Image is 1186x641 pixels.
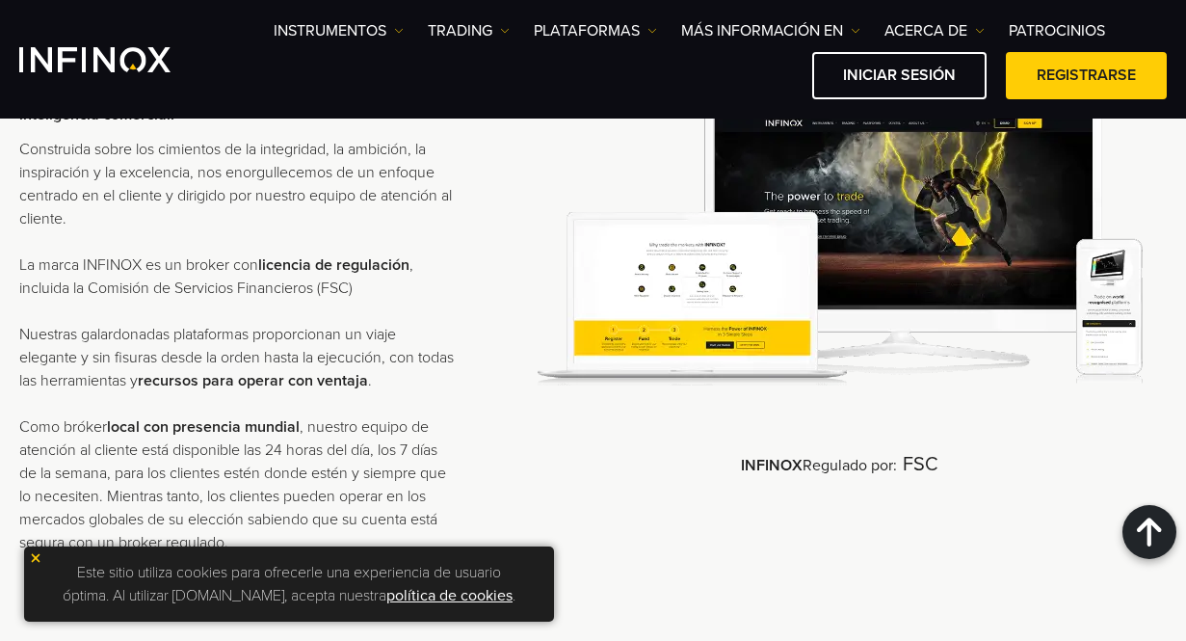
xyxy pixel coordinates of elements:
p: Este sitio utiliza cookies para ofrecerle una experiencia de usuario óptima. Al utilizar [DOMAIN_... [34,556,544,612]
a: PLATAFORMAS [534,19,657,42]
p: Nuestras galardonadas plataformas proporcionan un viaje elegante y sin fisuras desde la orden has... [19,323,456,392]
img: yellow close icon [29,551,42,565]
a: política de cookies [386,586,513,605]
span: FSC [903,453,938,476]
strong: recursos para operar con ventaja [138,371,368,390]
a: Registrarse [1006,52,1167,99]
a: Iniciar sesión [812,52,987,99]
a: Más información en [681,19,860,42]
strong: local con presencia mundial [107,417,300,437]
strong: INFINOX [741,456,803,475]
a: TRADING [428,19,510,42]
div: Regulado por: [513,450,1167,479]
a: Instrumentos [274,19,404,42]
a: ACERCA DE [884,19,985,42]
p: Como bróker , nuestro equipo de atención al cliente está disponible las 24 horas del día, los 7 d... [19,415,456,554]
strong: licencia de regulación [258,255,409,275]
p: Construida sobre los cimientos de la integridad, la ambición, la inspiración y la excelencia, nos... [19,138,456,230]
a: Patrocinios [1009,19,1105,42]
p: La marca INFINOX es un broker con , incluida la Comisión de Servicios Financieros (FSC) [19,254,456,300]
a: INFINOX Logo [19,47,216,72]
